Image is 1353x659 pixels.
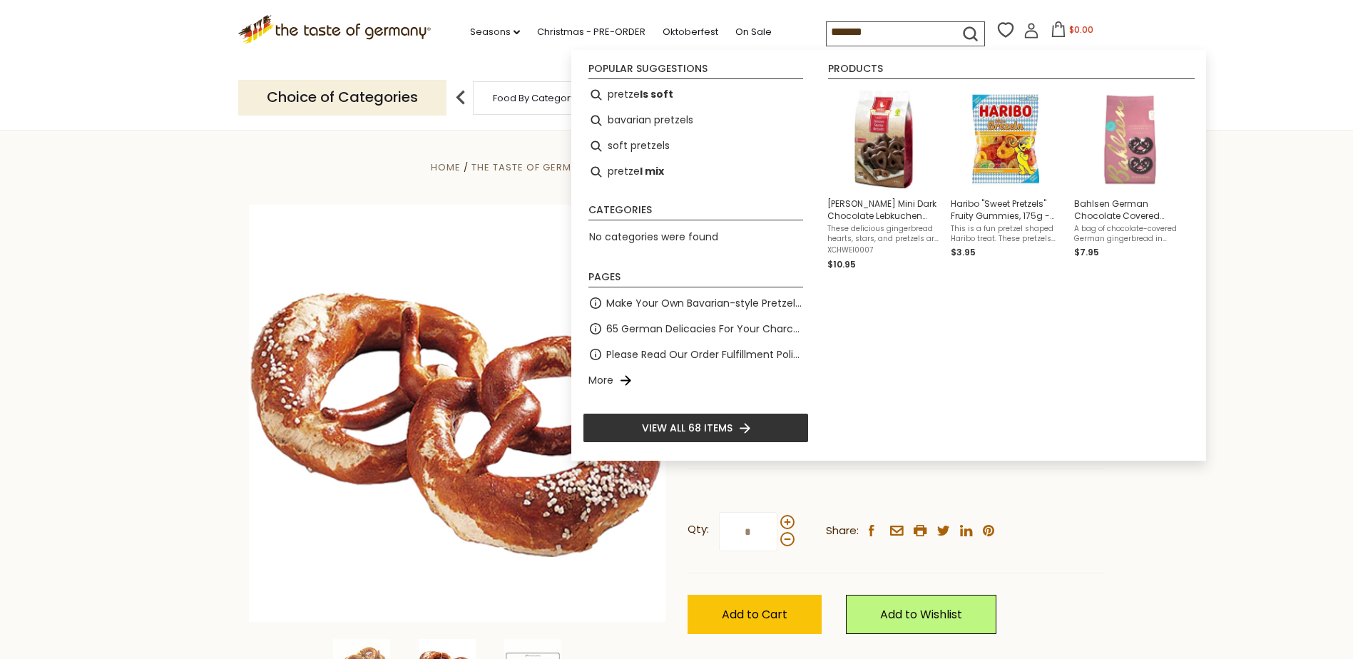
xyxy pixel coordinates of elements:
[735,24,772,40] a: On Sale
[583,159,809,185] li: pretzel mix
[583,133,809,159] li: soft pretzels
[827,198,939,222] span: [PERSON_NAME] Mini Dark Chocolate Lebkuchen Hearts, Stars, and Pretzels, 14 oz
[828,63,1195,79] li: Products
[642,420,732,436] span: View all 68 items
[470,24,520,40] a: Seasons
[1074,246,1099,258] span: $7.95
[571,50,1206,461] div: Instant Search Results
[640,86,673,103] b: ls soft
[719,512,777,551] input: Qty:
[588,205,803,220] li: Categories
[827,88,939,272] a: [PERSON_NAME] Mini Dark Chocolate Lebkuchen Hearts, Stars, and Pretzels, 14 ozThese delicious gin...
[951,246,976,258] span: $3.95
[583,82,809,108] li: pretzels soft
[955,88,1058,191] img: Haribo Suse Brezeln
[583,108,809,133] li: bavarian pretzels
[583,290,809,316] li: Make Your Own Bavarian-style Pretzel at Home
[493,93,576,103] a: Food By Category
[238,80,446,115] p: Choice of Categories
[606,321,803,337] a: 65 German Delicacies For Your Charcuterie Board
[951,198,1063,222] span: Haribo "Sweet Pretzels" Fruity Gummies, 175g - made in [GEOGRAPHIC_DATA], 175 g
[606,347,803,363] a: Please Read Our Order Fulfillment Policies
[583,316,809,342] li: 65 German Delicacies For Your Charcuterie Board
[688,521,709,538] strong: Qty:
[1068,82,1192,277] li: Bahlsen German Chocolate Covered Gingerbread Pretzels, 7.9 oz
[722,606,787,623] span: Add to Cart
[951,224,1063,244] span: This is a fun pretzel shaped Haribo treat. These pretzels come in 4 fruit flavors - cherry, orang...
[606,295,803,312] a: Make Your Own Bavarian-style Pretzel at Home
[1042,21,1103,43] button: $0.00
[589,230,718,244] span: No categories were found
[588,63,803,79] li: Popular suggestions
[249,205,666,622] img: The Taste of Germany Bavarian Soft Pretzels, 4oz., 20 pc., handmade and frozen
[640,163,664,180] b: l mix
[583,367,809,393] li: More
[588,272,803,287] li: Pages
[827,258,856,270] span: $10.95
[826,522,859,540] span: Share:
[431,160,461,174] a: Home
[471,160,922,174] a: The Taste of Germany Bavarian Soft Pretzels, 4oz., 20 pc., handmade and frozen
[583,413,809,443] li: View all 68 items
[537,24,645,40] a: Christmas - PRE-ORDER
[1074,88,1186,272] a: Bahlsen German Chocolate Covered Gingerbread Pretzels, 7.9 ozA bag of chocolate-covered German gi...
[1074,198,1186,222] span: Bahlsen German Chocolate Covered Gingerbread Pretzels, 7.9 oz
[822,82,945,277] li: Weiss Mini Dark Chocolate Lebkuchen Hearts, Stars, and Pretzels, 14 oz
[827,224,939,244] span: These delicious gingerbread hearts, stars, and pretzels are covered with a silky dark chocolate c...
[1069,24,1093,36] span: $0.00
[1074,224,1186,244] span: A bag of chocolate-covered German gingerbread in decorative pretzel shapes. From [GEOGRAPHIC_DATA...
[827,245,939,255] span: XCHWEI0007
[945,82,1068,277] li: Haribo "Sweet Pretzels" Fruity Gummies, 175g - made in Germany, 175 g
[663,24,718,40] a: Oktoberfest
[583,342,809,367] li: Please Read Our Order Fulfillment Policies
[846,595,996,634] a: Add to Wishlist
[446,83,475,112] img: previous arrow
[688,595,822,634] button: Add to Cart
[951,88,1063,272] a: Haribo Suse BrezelnHaribo "Sweet Pretzels" Fruity Gummies, 175g - made in [GEOGRAPHIC_DATA], 175 ...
